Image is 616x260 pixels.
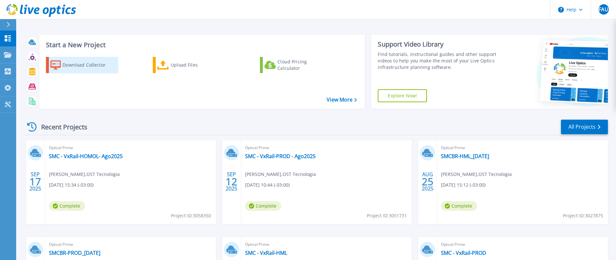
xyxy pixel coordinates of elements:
[245,153,316,159] a: SMC - VxRail-PROD - Ago2025
[49,144,212,151] span: Optical Prime
[49,250,100,256] a: SMCBR-PROD_[DATE]
[245,171,316,178] span: [PERSON_NAME] , OST Tecnologia
[422,179,433,184] span: 25
[378,89,427,102] a: Explore Now!
[171,59,222,71] div: Upload Files
[49,181,94,189] span: [DATE] 15:34 (-03:00)
[25,119,96,135] div: Recent Projects
[225,170,238,193] div: SEP 2025
[245,201,281,211] span: Complete
[49,201,85,211] span: Complete
[226,179,237,184] span: 12
[29,170,41,193] div: SEP 2025
[171,212,211,219] span: Project ID: 3058350
[441,201,477,211] span: Complete
[441,144,604,151] span: Optical Prime
[245,250,287,256] a: SMC - VxRail-HML
[367,212,407,219] span: Project ID: 3051731
[327,97,357,103] a: View More
[563,212,603,219] span: Project ID: 3027875
[29,179,41,184] span: 17
[378,51,498,70] div: Find tutorials, instructional guides and other support videos to help you make the most of your L...
[245,241,408,248] span: Optical Prime
[49,171,120,178] span: [PERSON_NAME] , OST Tecnologia
[277,59,329,71] div: Cloud Pricing Calculator
[599,7,608,12] span: FAU
[441,153,489,159] a: SMCBR-HML_[DATE]
[441,181,486,189] span: [DATE] 15:12 (-03:00)
[46,41,357,49] h3: Start a New Project
[245,144,408,151] span: Optical Prime
[561,120,608,134] a: All Projects
[49,153,123,159] a: SMC - VxRail-HOMOL- Ago2025
[46,57,118,73] a: Download Collector
[153,57,225,73] a: Upload Files
[245,181,290,189] span: [DATE] 10:44 (-03:00)
[441,250,486,256] a: SMC - VxRail-PROD
[378,40,498,49] div: Support Video Library
[49,241,212,248] span: Optical Prime
[421,170,434,193] div: AUG 2025
[260,57,332,73] a: Cloud Pricing Calculator
[62,59,114,71] div: Download Collector
[441,171,512,178] span: [PERSON_NAME] , OST Tecnologia
[441,241,604,248] span: Optical Prime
